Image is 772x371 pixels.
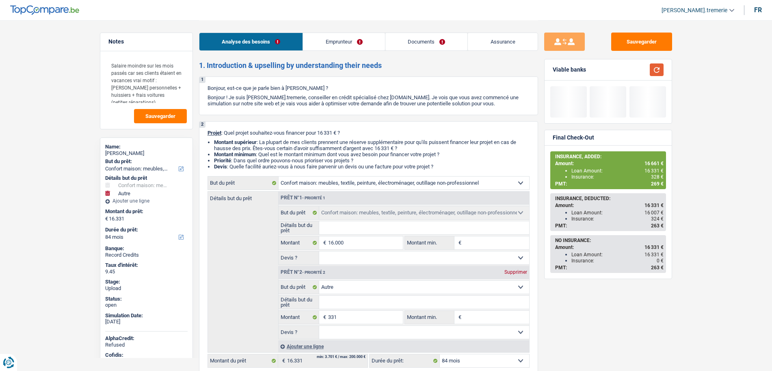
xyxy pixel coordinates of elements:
span: € [105,216,108,222]
div: Final Check-Out [553,134,594,141]
div: Name: [105,144,188,150]
label: Montant min. [405,311,454,324]
div: Loan Amount: [571,252,664,258]
label: Devis ? [279,326,320,339]
span: 328 € [651,174,664,180]
p: : Quel projet souhaitez-vous financer pour 16 331 € ? [208,130,530,136]
div: open [105,302,188,308]
label: But du prêt [279,206,320,219]
div: Cofidis: [105,352,188,358]
h5: Notes [108,38,184,45]
a: Documents [385,33,468,50]
label: Détails but du prêt [279,221,320,234]
label: But du prêt [208,177,279,190]
div: Insurance: [571,216,664,222]
div: Ajouter une ligne [278,340,529,352]
li: : Quel est le montant minimum dont vous avez besoin pour financer votre projet ? [214,151,530,157]
span: € [454,311,463,324]
div: Prêt n°1 [279,195,327,201]
span: 16 661 € [644,161,664,166]
img: TopCompare Logo [10,5,79,15]
div: Amount: [555,161,664,166]
div: Upload [105,285,188,292]
label: Montant du prêt: [105,208,186,215]
li: : Dans quel ordre pouvons-nous prioriser vos projets ? [214,157,530,164]
div: PMT: [555,223,664,229]
label: Montant du prêt [208,354,278,367]
span: - Priorité 2 [302,270,325,275]
label: But du prêt [279,281,320,294]
div: Banque: [105,245,188,252]
span: Devis [214,164,227,170]
div: Insurance: [571,174,664,180]
div: 2 [199,122,205,128]
div: [DATE] [105,319,188,325]
div: [PERSON_NAME] [105,150,188,157]
div: INSURANCE, DEDUCTED: [555,196,664,201]
button: Sauvegarder [611,33,672,51]
span: Sauvegarder [145,113,175,119]
span: 0 € [657,258,664,264]
button: Sauvegarder [134,109,187,123]
div: Loan Amount: [571,210,664,216]
span: € [278,354,287,367]
div: PMT: [555,265,664,271]
div: 9.45 [105,268,188,275]
div: fr [754,6,762,14]
a: Assurance [468,33,538,50]
div: Status: [105,296,188,302]
span: 16 331 € [644,168,664,174]
div: Prêt n°2 [279,270,327,275]
label: Devis ? [279,251,320,264]
span: € [454,236,463,249]
span: 263 € [651,223,664,229]
div: Simulation Date: [105,312,188,319]
a: Analyse des besoins [199,33,303,50]
label: Montant [279,236,320,249]
label: Montant [279,311,320,324]
span: 263 € [651,265,664,271]
div: Loan Amount: [571,168,664,174]
li: : Quelle facilité auriez-vous à nous faire parvenir un devis ou une facture pour votre projet ? [214,164,530,170]
h2: 1. Introduction & upselling by understanding their needs [199,61,538,70]
span: € [319,236,328,249]
div: Amount: [555,244,664,250]
label: Durée du prêt: [370,354,440,367]
div: NO INSURANCE: [555,238,664,243]
span: 16 331 € [644,252,664,258]
a: Emprunteur [303,33,385,50]
span: 324 € [651,216,664,222]
span: 16 331 € [644,244,664,250]
li: : La plupart de mes clients prennent une réserve supplémentaire pour qu'ils puissent financer leu... [214,139,530,151]
div: Stage: [105,279,188,285]
div: Viable banks [553,66,586,73]
p: Bonjour, est-ce que je parle bien à [PERSON_NAME] ? [208,85,530,91]
a: [PERSON_NAME].tremerie [655,4,734,17]
div: Refused [105,342,188,348]
label: Durée du prêt: [105,227,186,233]
div: Ajouter une ligne [105,198,188,204]
label: Montant min. [405,236,454,249]
p: Bonjour ! Je suis [PERSON_NAME].tremerie, conseiller en crédit spécialisé chez [DOMAIN_NAME]. Je ... [208,94,530,107]
span: 269 € [651,181,664,187]
strong: Montant supérieur [214,139,257,145]
strong: Priorité [214,157,231,164]
span: - Priorité 1 [302,196,325,200]
span: 16 331 € [644,203,664,208]
div: min: 3.701 € / max: 200.000 € [317,355,365,359]
span: Projet [208,130,221,136]
div: PMT: [555,181,664,187]
div: Supprimer [502,270,529,275]
span: 16 007 € [644,210,664,216]
div: 1 [199,77,205,83]
div: Détails but du prêt [105,175,188,181]
div: INSURANCE, ADDED: [555,154,664,159]
label: But du prêt: [105,158,186,165]
span: € [319,311,328,324]
span: [PERSON_NAME].tremerie [662,7,727,14]
div: Record Credits [105,252,188,258]
strong: Montant minimum [214,151,256,157]
div: AlphaCredit: [105,335,188,342]
div: Amount: [555,203,664,208]
label: Détails but du prêt [279,296,320,309]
